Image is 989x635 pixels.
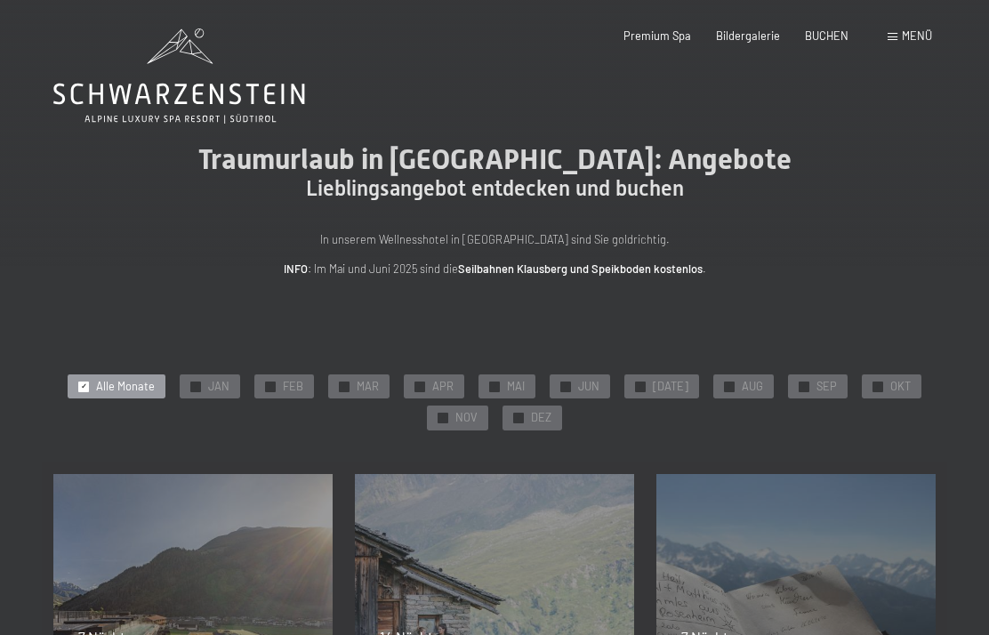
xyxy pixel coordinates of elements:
span: ✓ [875,382,881,391]
span: OKT [890,379,911,395]
strong: INFO [284,261,308,276]
span: FEB [283,379,303,395]
p: In unserem Wellnesshotel in [GEOGRAPHIC_DATA] sind Sie goldrichtig. [139,230,850,248]
span: JUN [578,379,599,395]
a: Bildergalerie [716,28,780,43]
span: ✓ [81,382,87,391]
span: APR [432,379,454,395]
span: NOV [455,410,478,426]
span: Alle Monate [96,379,155,395]
span: ✓ [516,414,522,423]
span: ✓ [342,382,348,391]
a: Premium Spa [623,28,691,43]
span: ✓ [801,382,808,391]
span: ✓ [727,382,733,391]
span: [DATE] [653,379,688,395]
span: AUG [742,379,763,395]
a: BUCHEN [805,28,848,43]
span: JAN [208,379,229,395]
span: ✓ [440,414,446,423]
span: ✓ [563,382,569,391]
p: : Im Mai und Juni 2025 sind die . [139,260,850,277]
span: MAR [357,379,379,395]
span: ✓ [638,382,644,391]
span: ✓ [268,382,274,391]
span: ✓ [417,382,423,391]
strong: Seilbahnen Klausberg und Speikboden kostenlos [458,261,703,276]
span: ✓ [492,382,498,391]
span: MAI [507,379,525,395]
span: ✓ [193,382,199,391]
span: Traumurlaub in [GEOGRAPHIC_DATA]: Angebote [198,142,792,176]
span: Menü [902,28,932,43]
span: DEZ [531,410,551,426]
span: Lieblingsangebot entdecken und buchen [306,176,684,201]
span: SEP [816,379,837,395]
